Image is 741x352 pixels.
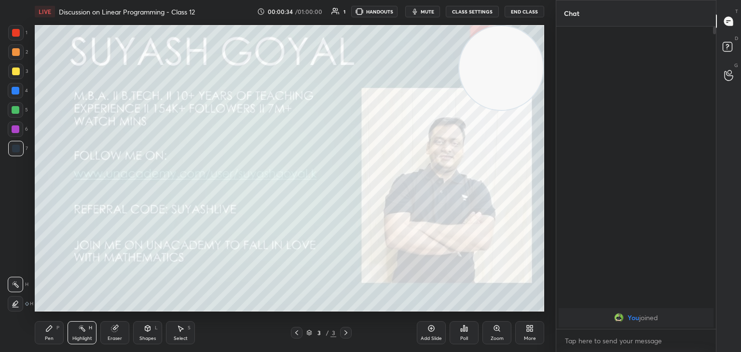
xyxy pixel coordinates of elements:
[108,336,122,341] div: Eraser
[56,325,59,330] div: P
[491,336,504,341] div: Zoom
[314,330,324,336] div: 3
[8,25,27,41] div: 1
[30,301,33,306] p: H
[35,6,55,17] div: LIVE
[174,336,188,341] div: Select
[446,6,499,17] button: CLASS SETTINGS
[188,325,191,330] div: S
[735,35,738,42] p: D
[351,6,398,17] button: HANDOUTS
[59,7,195,16] h4: Discussion on Linear Programming - Class 12
[556,0,587,26] p: Chat
[628,314,639,322] span: You
[8,44,28,60] div: 2
[25,282,28,287] p: H
[8,64,28,79] div: 3
[8,122,28,137] div: 6
[8,141,28,156] div: 7
[89,325,92,330] div: H
[343,9,345,14] div: 1
[505,6,544,17] button: End Class
[639,314,658,322] span: joined
[330,328,336,337] div: 3
[8,83,28,98] div: 4
[405,6,440,17] button: mute
[734,62,738,69] p: G
[735,8,738,15] p: T
[421,8,434,15] span: mute
[524,336,536,341] div: More
[614,313,624,323] img: a434298a68d44316b023bd070e79c2f5.jpg
[45,336,54,341] div: Pen
[155,325,158,330] div: L
[460,336,468,341] div: Poll
[72,336,92,341] div: Highlight
[8,102,28,118] div: 5
[139,336,156,341] div: Shapes
[25,302,29,306] img: shiftIcon.72a6c929.svg
[326,330,329,336] div: /
[421,336,442,341] div: Add Slide
[556,306,716,329] div: grid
